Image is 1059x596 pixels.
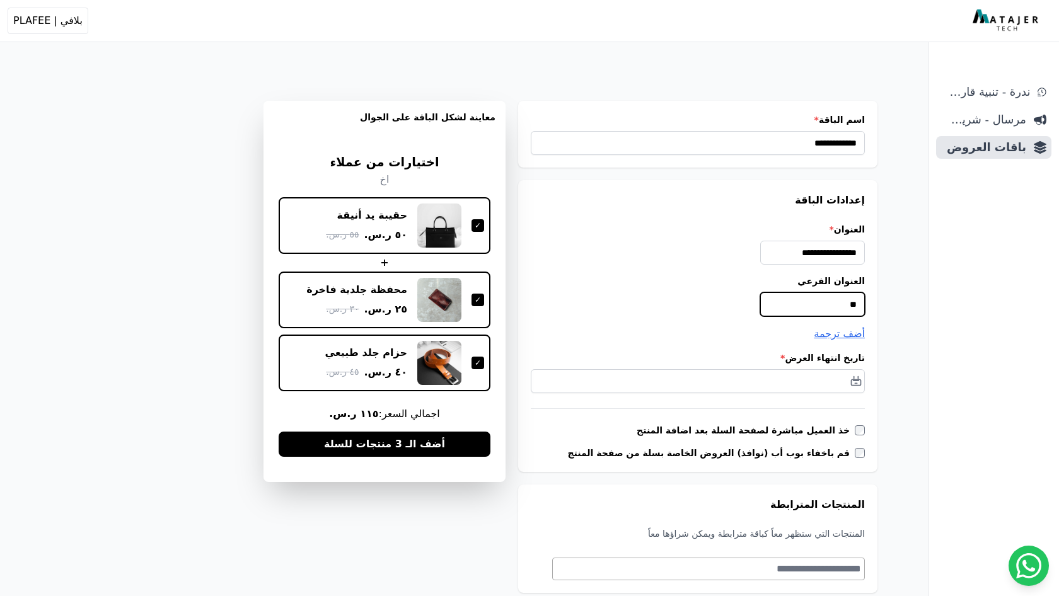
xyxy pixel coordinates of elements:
span: أضف ترجمة [814,328,865,340]
button: أضف ترجمة [814,326,865,341]
p: المنتجات التي ستظهر معاً كباقة مترابطة ويمكن شراؤها معاً [531,527,865,540]
div: محفظة جلدية فاخرة [306,283,407,297]
h3: المنتجات المترابطة [531,497,865,512]
span: ٤٥ ر.س. [326,365,359,379]
div: + [279,255,490,270]
button: أضف الـ 3 منتجات للسلة [279,432,490,457]
img: حزام جلد طبيعي [417,341,461,385]
div: حزام جلد طبيعي [325,346,408,360]
button: بلافي | PLAFEE [8,8,88,34]
div: حقيبة يد أنيقة [337,209,407,222]
img: MatajerTech Logo [973,9,1041,32]
span: باقات العروض [941,139,1026,156]
span: ٤٠ ر.س. [364,365,407,380]
label: اسم الباقة [531,113,865,126]
label: العنوان [531,223,865,236]
span: ٣٠ ر.س. [326,302,359,316]
span: اجمالي السعر: [279,406,490,421]
span: ٥٠ ر.س. [364,227,407,243]
b: ١١٥ ر.س. [329,408,378,420]
label: خذ العميل مباشرة لصفحة السلة بعد اضافة المنتج [637,424,855,437]
label: قم باخفاء بوب أب (نوافذ) العروض الخاصة بسلة من صفحة المنتج [567,447,855,459]
h3: إعدادات الباقة [531,193,865,208]
span: ندرة - تنبية قارب علي النفاذ [941,83,1030,101]
span: بلافي | PLAFEE [13,13,83,28]
span: مرسال - شريط دعاية [941,111,1026,129]
h3: معاينة لشكل الباقة على الجوال [274,111,495,139]
textarea: Search [553,561,861,576]
span: ٥٥ ر.س. [326,228,359,241]
span: ٢٥ ر.س. [364,302,407,317]
img: محفظة جلدية فاخرة [417,278,461,322]
h3: اختيارات من عملاء [279,154,490,172]
p: اخ [279,172,490,187]
span: أضف الـ 3 منتجات للسلة [324,437,445,452]
label: العنوان الفرعي [531,275,865,287]
img: حقيبة يد أنيقة [417,203,461,248]
label: تاريخ انتهاء العرض [531,352,865,364]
